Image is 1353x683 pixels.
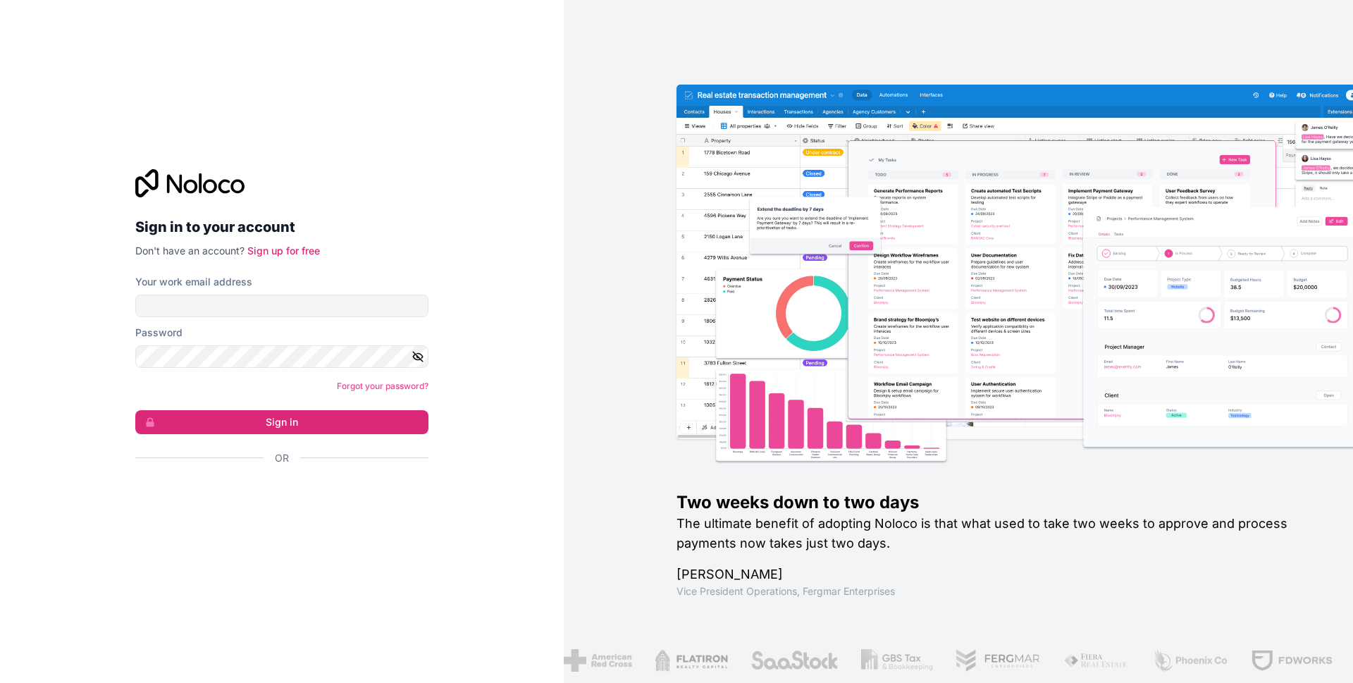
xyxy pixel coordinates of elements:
[956,649,1042,672] img: /assets/fergmar-CudnrXN5.png
[676,565,1308,584] h1: [PERSON_NAME]
[1251,649,1333,672] img: /assets/fdworks-Bi04fVtw.png
[1063,649,1130,672] img: /assets/fiera-fwj2N5v4.png
[275,451,289,465] span: Or
[135,245,245,257] span: Don't have an account?
[135,295,428,317] input: Email address
[135,345,428,368] input: Password
[337,381,428,391] a: Forgot your password?
[135,326,183,340] label: Password
[655,649,728,672] img: /assets/flatiron-C8eUkumj.png
[128,481,424,512] iframe: Sign in with Google Button
[750,649,839,672] img: /assets/saastock-C6Zbiodz.png
[1152,649,1228,672] img: /assets/phoenix-BREaitsQ.png
[676,514,1308,553] h2: The ultimate benefit of adopting Noloco is that what used to take two weeks to approve and proces...
[861,649,933,672] img: /assets/gbstax-C-GtDUiK.png
[135,410,428,434] button: Sign in
[676,491,1308,514] h1: Two weeks down to two days
[135,275,252,289] label: Your work email address
[676,584,1308,598] h1: Vice President Operations , Fergmar Enterprises
[564,649,632,672] img: /assets/american-red-cross-BAupjrZR.png
[135,214,428,240] h2: Sign in to your account
[247,245,320,257] a: Sign up for free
